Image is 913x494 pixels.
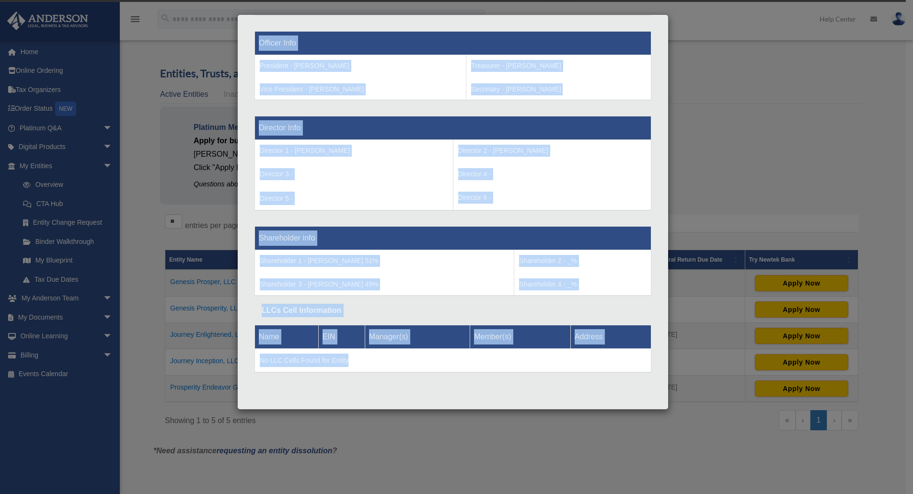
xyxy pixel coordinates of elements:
th: Director Info [255,116,651,140]
th: Officer Info [255,31,651,55]
th: Shareholder info [255,227,651,250]
p: Shareholder 3 - [PERSON_NAME] 49% [260,278,509,290]
p: Shareholder 4 - _% [519,278,646,290]
th: EIN [318,325,365,348]
td: Director 5 - [255,140,453,211]
th: Name [255,325,319,348]
p: Secretary - [PERSON_NAME] [471,83,646,95]
p: Treasurer - [PERSON_NAME] [471,60,646,72]
p: Vice President - [PERSON_NAME] [260,83,461,95]
th: Address [570,325,651,348]
td: No LLC Cells Found for Entity [255,348,651,372]
p: President - [PERSON_NAME] [260,60,461,72]
p: Director 2 - [PERSON_NAME] [458,145,647,157]
p: Director 6 - [458,192,647,204]
th: Manager(s) [365,325,470,348]
p: Shareholder 2 - _% [519,255,646,267]
p: Director 4 - [458,168,647,180]
p: Shareholder 1 - [PERSON_NAME] 51% [260,255,509,267]
th: Member(s) [470,325,571,348]
div: LLCs Cell Information [262,304,644,317]
p: Director 3 - [260,168,448,180]
p: Director 1 - [PERSON_NAME] [260,145,448,157]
